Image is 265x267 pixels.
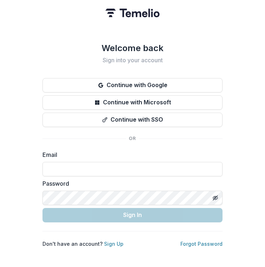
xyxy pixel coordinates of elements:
button: Continue with Microsoft [42,95,223,110]
img: Temelio [105,9,160,17]
button: Continue with SSO [42,113,223,127]
a: Forgot Password [180,241,223,247]
button: Continue with Google [42,78,223,92]
label: Email [42,150,218,159]
a: Sign Up [104,241,123,247]
button: Toggle password visibility [210,192,221,204]
button: Sign In [42,208,223,222]
h2: Sign into your account [42,57,223,64]
label: Password [42,179,218,188]
h1: Welcome back [42,42,223,54]
p: Don't have an account? [42,240,123,248]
